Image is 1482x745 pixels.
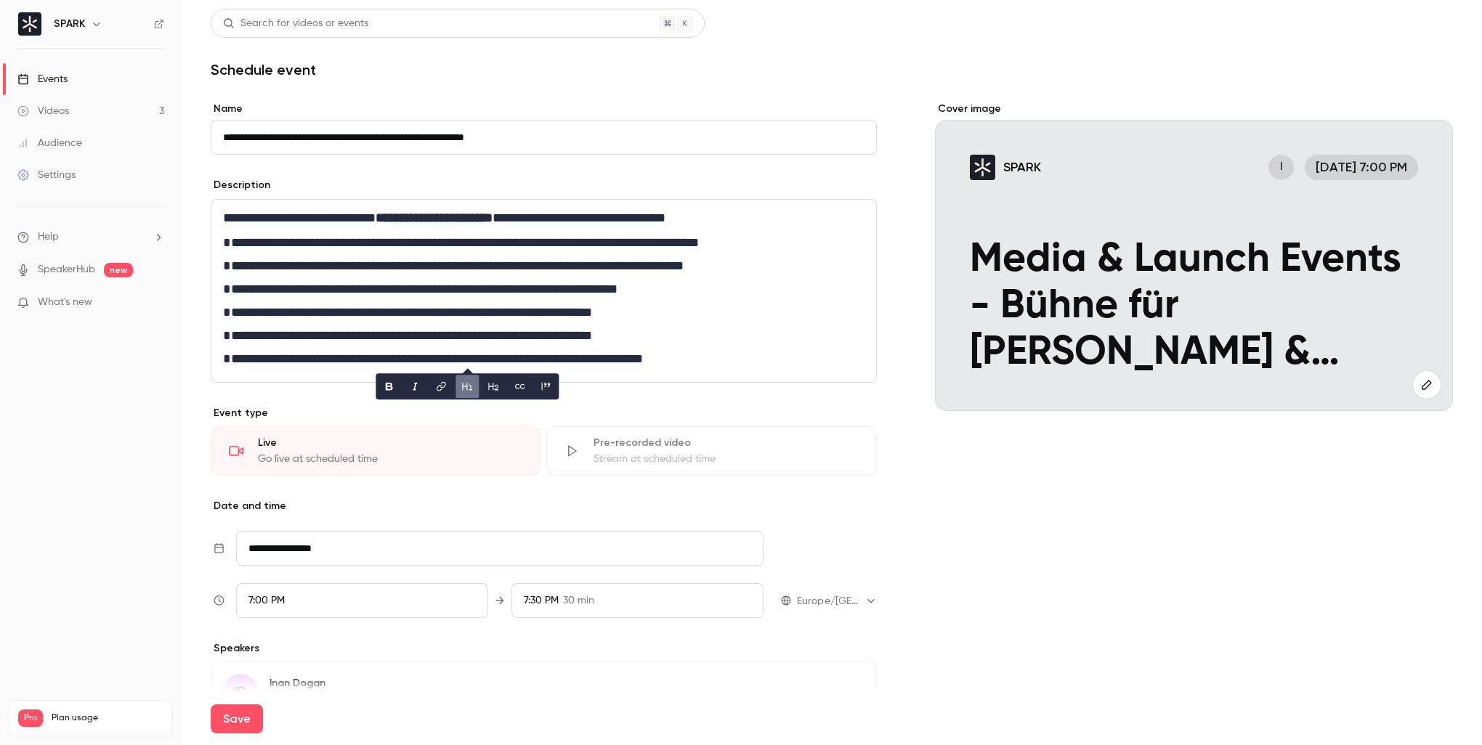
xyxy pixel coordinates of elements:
[1003,158,1041,176] p: SPARK
[429,375,453,398] button: link
[403,375,426,398] button: italic
[17,136,82,150] div: Audience
[524,595,559,606] span: 7:30 PM
[211,499,877,513] p: Date and time
[17,229,164,245] li: help-dropdown-opener
[236,531,764,566] input: Tue, Feb 17, 2026
[52,712,163,724] span: Plan usage
[534,375,557,398] button: blockquote
[258,436,522,450] div: Live
[211,426,540,476] div: LiveGo live at scheduled time
[17,72,68,86] div: Events
[211,178,270,192] label: Description
[258,452,522,466] div: Go live at scheduled time
[563,593,594,608] span: 30 min
[236,583,488,618] div: From
[1266,152,1296,182] div: I
[223,16,368,31] div: Search for videos or events
[970,155,995,180] img: Media & Launch Events - Bühne für Marken & Botschaften inszenieren
[211,641,877,656] p: Speakers
[211,199,877,383] section: description
[18,12,41,36] img: SPARK
[248,595,285,606] span: 7:00 PM
[211,61,1453,78] h1: Schedule event
[1305,155,1419,180] span: [DATE] 7:00 PM
[594,452,858,466] div: Stream at scheduled time
[797,594,877,608] div: Europe/[GEOGRAPHIC_DATA]
[54,17,85,31] h6: SPARK
[211,661,877,722] div: IDInan DoganSales Consultant @ SPARK Europe
[970,237,1419,376] p: Media & Launch Events - Bühne für [PERSON_NAME] & Botschaften inszenieren
[17,168,76,182] div: Settings
[18,709,43,727] span: Pro
[211,200,876,382] div: editor
[377,375,400,398] button: bold
[38,295,92,310] span: What's new
[17,104,69,118] div: Videos
[38,229,59,245] span: Help
[211,704,263,733] button: Save
[511,583,764,618] div: To
[211,102,877,116] label: Name
[104,263,133,277] span: new
[546,426,876,476] div: Pre-recorded videoStream at scheduled time
[211,406,877,420] p: Event type
[935,102,1453,116] label: Cover image
[594,436,858,450] div: Pre-recorded video
[38,262,95,277] a: SpeakerHub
